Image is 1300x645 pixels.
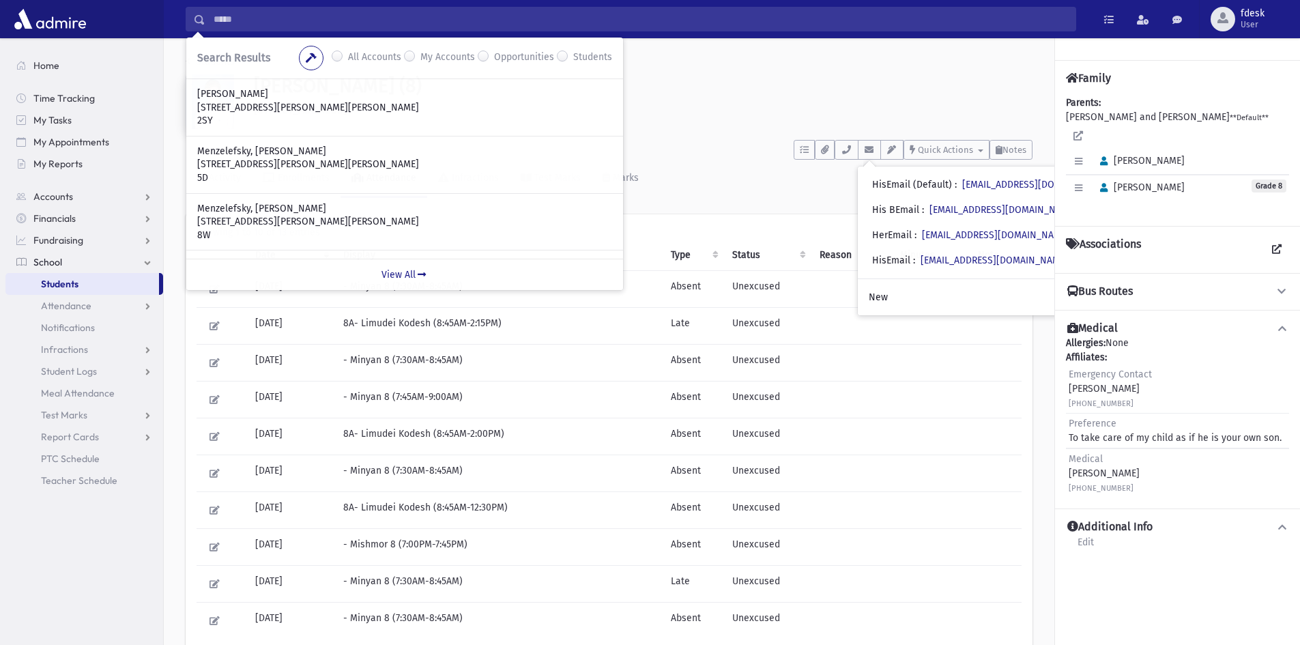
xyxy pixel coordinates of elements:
[197,158,612,171] p: [STREET_ADDRESS][PERSON_NAME][PERSON_NAME]
[962,179,1110,190] a: [EMAIL_ADDRESS][DOMAIN_NAME]
[922,229,1069,241] a: [EMAIL_ADDRESS][DOMAIN_NAME]
[1066,238,1141,262] h4: Associations
[663,345,724,382] td: Absent
[335,529,663,566] td: - Mishmor 8 (7:00PM-7:45PM)
[1066,321,1289,336] button: Medical
[1066,520,1289,534] button: Additional Info
[724,603,811,640] td: Unexcused
[5,426,163,448] a: Report Cards
[205,537,225,557] button: Edit
[1069,418,1116,429] span: Preference
[5,131,163,153] a: My Appointments
[205,463,225,483] button: Edit
[872,203,1077,217] div: His BEmail
[197,171,612,185] p: 5D
[33,190,73,203] span: Accounts
[5,470,163,491] a: Teacher Schedule
[197,51,270,64] span: Search Results
[205,611,225,631] button: Edit
[335,308,663,345] td: 8A- Limudei Kodesh (8:45AM-2:15PM)
[41,431,99,443] span: Report Cards
[247,529,335,566] td: [DATE]
[1066,285,1289,299] button: Bus Routes
[494,50,554,66] label: Opportunities
[1002,145,1026,155] span: Notes
[1069,484,1133,493] small: [PHONE_NUMBER]
[186,55,235,74] nav: breadcrumb
[914,229,916,241] span: :
[663,308,724,345] td: Late
[197,114,612,128] p: 2SY
[197,215,612,229] p: [STREET_ADDRESS][PERSON_NAME][PERSON_NAME]
[724,345,811,382] td: Unexcused
[1069,367,1152,410] div: [PERSON_NAME]
[5,360,163,382] a: Student Logs
[663,566,724,603] td: Late
[663,492,724,529] td: Absent
[5,207,163,229] a: Financials
[41,321,95,334] span: Notifications
[197,145,612,158] p: Menzelefsky, [PERSON_NAME]
[1067,321,1118,336] h4: Medical
[724,529,811,566] td: Unexcused
[724,566,811,603] td: Unexcused
[205,500,225,520] button: Edit
[420,50,475,66] label: My Accounts
[205,427,225,446] button: Edit
[33,114,72,126] span: My Tasks
[33,256,62,268] span: School
[663,418,724,455] td: Absent
[573,50,612,66] label: Students
[918,145,973,155] span: Quick Actions
[1069,416,1282,445] div: To take care of my child as if he is your own son.
[1265,238,1289,262] a: View all Associations
[205,574,225,594] button: Edit
[1069,452,1140,495] div: [PERSON_NAME]
[247,418,335,455] td: [DATE]
[5,404,163,426] a: Test Marks
[610,172,639,184] div: Marks
[41,278,78,290] span: Students
[921,255,1068,266] a: [EMAIL_ADDRESS][DOMAIN_NAME]
[33,136,109,148] span: My Appointments
[197,202,612,216] p: Menzelefsky, [PERSON_NAME]
[335,455,663,492] td: - Minyan 8 (7:30AM-8:45AM)
[254,74,1032,98] h1: [PERSON_NAME] (8)
[41,365,97,377] span: Student Logs
[205,316,225,336] button: Edit
[247,382,335,418] td: [DATE]
[1252,180,1286,192] span: Grade 8
[197,101,612,115] p: [STREET_ADDRESS][PERSON_NAME][PERSON_NAME]
[186,160,252,198] a: Activity
[41,300,91,312] span: Attendance
[33,212,76,225] span: Financials
[5,186,163,207] a: Accounts
[1069,453,1103,465] span: Medical
[990,140,1032,160] button: Notes
[929,204,1077,216] a: [EMAIL_ADDRESS][DOMAIN_NAME]
[913,255,915,266] span: :
[724,382,811,418] td: Unexcused
[724,240,811,271] th: Status: activate to sort column ascending
[5,153,163,175] a: My Reports
[197,145,612,185] a: Menzelefsky, [PERSON_NAME] [STREET_ADDRESS][PERSON_NAME][PERSON_NAME] 5D
[205,7,1075,31] input: Search
[5,109,163,131] a: My Tasks
[858,285,1121,310] a: New
[663,271,724,308] td: Absent
[5,55,163,76] a: Home
[205,353,225,373] button: Edit
[5,273,159,295] a: Students
[5,317,163,339] a: Notifications
[663,240,724,271] th: Type: activate to sort column ascending
[904,140,990,160] button: Quick Actions
[41,474,117,487] span: Teacher Schedule
[663,603,724,640] td: Absent
[33,234,83,246] span: Fundraising
[872,228,1069,242] div: HerEmail
[335,492,663,529] td: 8A- Limudei Kodesh (8:45AM-12:30PM)
[5,339,163,360] a: Infractions
[254,103,1032,116] h6: [STREET_ADDRESS]
[11,5,89,33] img: AdmirePro
[872,177,1110,192] div: HisEmail (Default)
